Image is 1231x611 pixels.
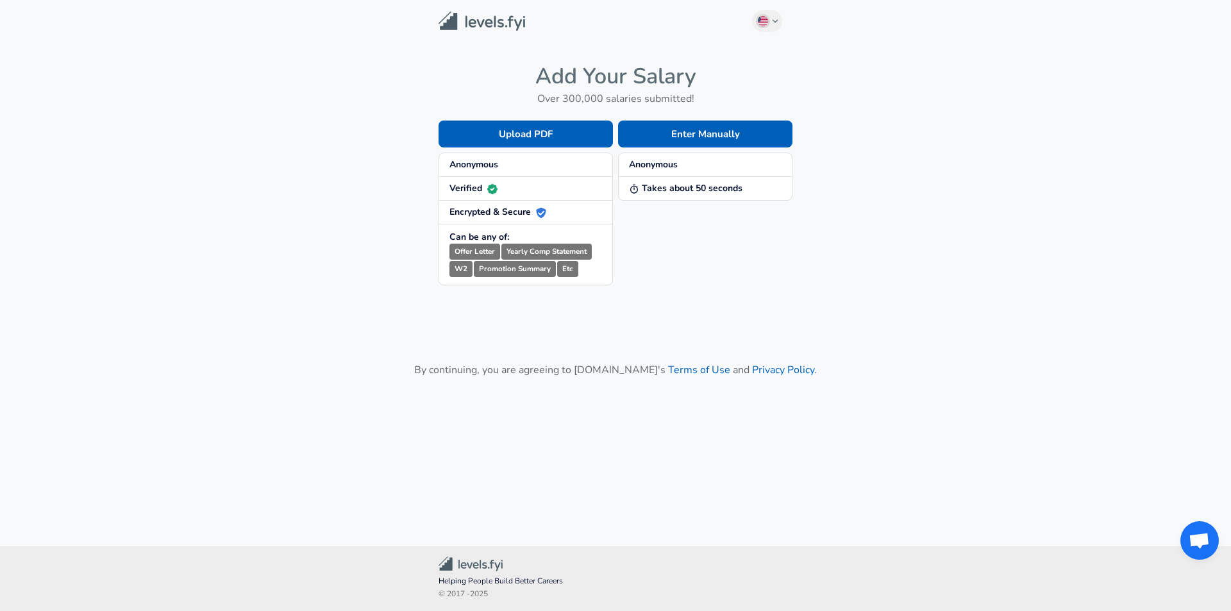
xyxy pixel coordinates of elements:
span: © 2017 - 2025 [439,588,792,601]
small: Offer Letter [449,244,500,260]
a: Privacy Policy [752,363,814,377]
strong: Encrypted & Secure [449,206,546,218]
small: Yearly Comp Statement [501,244,592,260]
h4: Add Your Salary [439,63,792,90]
img: Levels.fyi [439,12,525,31]
small: Promotion Summary [474,261,556,277]
span: Helping People Build Better Careers [439,575,792,588]
button: Upload PDF [439,121,613,147]
small: W2 [449,261,473,277]
strong: Anonymous [629,158,678,171]
button: Enter Manually [618,121,792,147]
img: English (US) [758,16,768,26]
strong: Anonymous [449,158,498,171]
div: Открытый чат [1180,521,1219,560]
strong: Takes about 50 seconds [629,182,742,194]
strong: Verified [449,182,498,194]
button: English (US) [752,10,783,32]
strong: Can be any of: [449,231,509,243]
small: Etc [557,261,578,277]
h6: Over 300,000 salaries submitted! [439,90,792,108]
a: Terms of Use [668,363,730,377]
img: Levels.fyi Community [439,557,503,571]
